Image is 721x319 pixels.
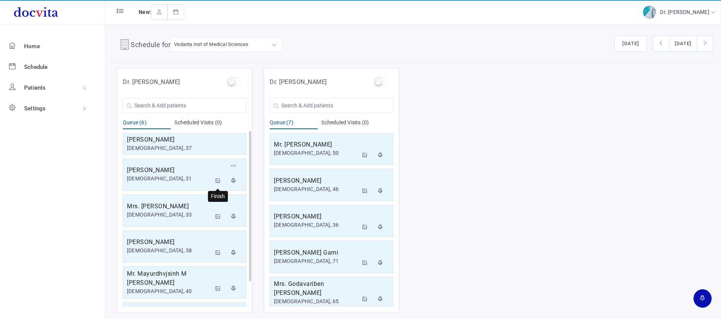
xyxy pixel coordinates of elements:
h5: Mrs. Godavariben [PERSON_NAME] [274,279,358,298]
button: [DATE] [614,36,647,52]
h5: Dr. [PERSON_NAME] [123,78,180,87]
h5: [PERSON_NAME] Gami [274,248,358,257]
h5: Mrs. [PERSON_NAME] [127,202,211,211]
div: Finish [208,191,228,202]
div: [DEMOGRAPHIC_DATA], 40 [127,287,211,295]
h5: [PERSON_NAME] [127,166,211,175]
h5: Mr. [PERSON_NAME] [274,140,358,149]
div: Scheduled Visits (0) [174,119,246,129]
div: [DEMOGRAPHIC_DATA], 33 [127,211,211,219]
div: [DEMOGRAPHIC_DATA], 50 [274,149,358,157]
div: [DEMOGRAPHIC_DATA], 58 [127,247,211,255]
h5: [PERSON_NAME] [274,176,358,185]
div: [DEMOGRAPHIC_DATA], 46 [274,185,358,193]
div: [DEMOGRAPHIC_DATA], 36 [274,221,358,229]
img: img-2.jpg [643,6,656,19]
input: Search & Add patients [123,98,246,113]
h5: Mr. Mayurdhvjsinh M [PERSON_NAME] [127,269,211,287]
span: Home [24,43,40,50]
span: Dr. [PERSON_NAME] [660,9,711,15]
div: [DEMOGRAPHIC_DATA], 71 [274,257,358,265]
h5: [PERSON_NAME] [127,238,211,247]
div: Queue (6) [123,119,171,129]
h4: Schedule for [131,40,171,52]
h5: Dr. [PERSON_NAME] [270,78,327,87]
span: Patients [24,84,46,91]
h5: [PERSON_NAME] [127,135,242,144]
div: [DEMOGRAPHIC_DATA], 37 [127,144,242,152]
button: [DATE] [669,36,697,52]
div: [DEMOGRAPHIC_DATA], 31 [127,175,211,183]
div: Vedanta Inst of Medical Sciences [174,40,248,49]
span: Settings [24,105,46,112]
input: Search & Add patients [270,98,393,113]
div: [DEMOGRAPHIC_DATA], 65 [274,298,358,305]
h5: [PERSON_NAME] [274,212,358,221]
span: New: [139,9,151,15]
div: Scheduled Visits (0) [321,119,393,129]
div: Queue (7) [270,119,318,129]
span: Schedule [24,64,48,70]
